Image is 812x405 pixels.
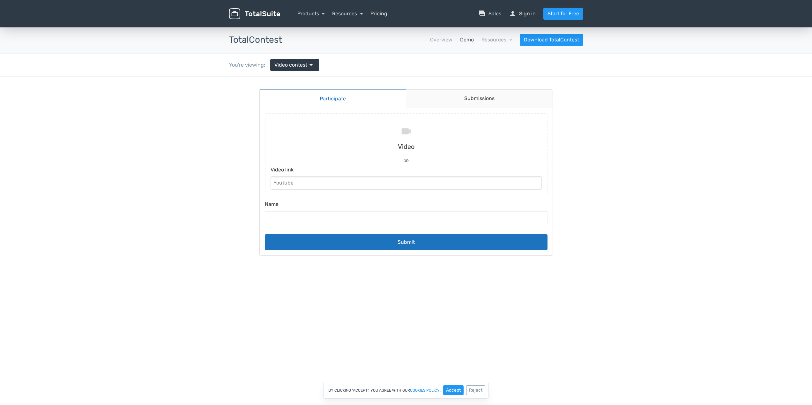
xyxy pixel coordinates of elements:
label: Name [265,124,548,134]
span: question_answer [478,10,486,18]
input: Youtube [271,100,542,113]
button: Submit [265,158,548,174]
a: Participate [260,13,406,32]
span: person [509,10,517,18]
label: Video link [271,90,542,100]
a: Pricing [370,10,387,18]
a: cookies policy [410,388,440,392]
a: Start for Free [543,8,583,20]
div: By clicking "Accept", you agree with our . [323,382,489,399]
button: Accept [443,385,464,395]
img: TotalSuite for WordPress [229,8,280,19]
a: question_answerSales [478,10,501,18]
a: Resources [332,11,363,17]
a: personSign in [509,10,536,18]
a: Video contest arrow_drop_down [270,59,319,71]
a: Download TotalContest [520,34,583,46]
a: Products [297,11,325,17]
h3: TotalContest [229,35,282,45]
span: arrow_drop_down [307,61,315,69]
div: You're viewing: [229,61,270,69]
a: Demo [460,36,474,44]
a: Resources [481,37,512,43]
a: Overview [430,36,452,44]
span: Video contest [274,61,307,69]
a: Submissions [406,13,553,32]
button: Reject [466,385,485,395]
